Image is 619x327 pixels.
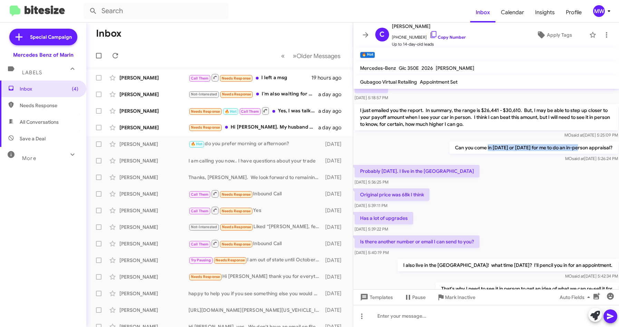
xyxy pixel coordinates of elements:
div: [PERSON_NAME] [119,257,188,264]
div: [URL][DOMAIN_NAME][PERSON_NAME][US_VEHICLE_IDENTIFICATION_NUMBER] [188,307,323,314]
div: MW [593,5,605,17]
div: Inbound Call [188,239,323,248]
div: [PERSON_NAME] [119,91,188,98]
div: [PERSON_NAME] [119,157,188,164]
div: [DATE] [323,157,347,164]
button: Mark Inactive [431,291,481,303]
span: Apply Tags [547,29,572,41]
a: Insights [530,2,560,22]
div: [PERSON_NAME] [119,108,188,114]
span: All Conversations [20,119,59,125]
span: Save a Deal [20,135,46,142]
div: [DATE] [323,174,347,181]
div: a day ago [318,91,347,98]
p: Probably [DATE]. I live in the [GEOGRAPHIC_DATA] [355,165,480,177]
div: [DATE] [323,290,347,297]
span: Needs Response [222,225,251,229]
span: Needs Response [222,92,251,96]
div: [PERSON_NAME] [119,290,188,297]
div: [DATE] [323,273,347,280]
div: [PERSON_NAME] [119,224,188,231]
p: I also live in the [GEOGRAPHIC_DATA]! what time [DATE]? I'll pencil you in for an appointment. [397,259,618,271]
span: Try Pausing [191,258,211,262]
span: Call Them [191,209,209,213]
div: [DATE] [323,141,347,148]
button: Pause [398,291,431,303]
span: Needs Response [222,192,251,197]
button: Previous [277,49,289,63]
div: happy to help you if you see something else you would consider [188,290,323,297]
span: 🔥 Hot [191,142,203,146]
button: Auto Fields [554,291,598,303]
div: Hi [PERSON_NAME] thank you for everything, but we decided to wait. We will reach out to you soon.... [188,273,323,281]
a: Special Campaign [9,29,77,45]
div: [PERSON_NAME] [119,273,188,280]
div: a day ago [318,108,347,114]
span: C [379,29,385,40]
span: Call Them [191,76,209,81]
span: 🔥 Hot [225,109,236,114]
a: Profile [560,2,587,22]
span: Templates [359,291,393,303]
span: Needs Response [191,274,220,279]
span: [DATE] 5:36:25 PM [355,179,388,185]
span: Up to 14-day-old leads [392,41,466,48]
span: Needs Response [222,242,251,246]
div: I left a msg [188,73,311,82]
span: [PERSON_NAME] [392,22,466,30]
div: [DATE] [323,240,347,247]
p: Has a lot of upgrades [355,212,413,224]
small: 🔥 Hot [360,52,375,58]
p: Is there another number or email I can send to you? [355,235,480,248]
span: [PHONE_NUMBER] [392,30,466,41]
span: Gubagoo Virtual Retailing [360,79,417,85]
span: MO [DATE] 5:42:34 PM [565,273,618,279]
span: Pause [412,291,426,303]
span: Needs Response [222,209,251,213]
p: Original price was 68k I think [355,188,429,201]
button: Templates [353,291,398,303]
div: [DATE] [323,257,347,264]
span: [DATE] 5:40:19 PM [355,250,389,255]
span: Call Them [191,192,209,197]
span: (4) [72,85,78,92]
span: Calendar [495,2,530,22]
div: [DATE] [323,307,347,314]
span: Not-Interested [191,225,217,229]
div: Yes [188,206,323,215]
span: Inbox [20,85,78,92]
button: Next [289,49,345,63]
div: Hi [PERSON_NAME]. My husband came by [DATE] to check out the cars on the lot. We are interested i... [188,123,318,131]
div: I am calling you now.. I have questions about your trade [188,157,323,164]
span: Needs Response [191,109,220,114]
div: [PERSON_NAME] [119,174,188,181]
span: Mark Inactive [445,291,475,303]
span: More [22,155,36,161]
span: Appointment Set [420,79,457,85]
div: [DATE] [323,207,347,214]
a: Copy Number [429,35,466,40]
div: do you prefer morning or afternoon? [188,140,323,148]
div: [PERSON_NAME] [119,307,188,314]
div: [PERSON_NAME] [119,190,188,197]
div: Mercedes Benz of Marin [13,52,74,58]
span: » [293,52,297,60]
span: « [281,52,285,60]
span: said at [572,156,584,161]
div: Inbound Call [188,189,323,198]
a: Inbox [470,2,495,22]
p: I just emailed you the report. In summary, the range is $26,441 - $30,610. But, I may be able to ... [355,104,618,130]
div: 19 hours ago [311,74,347,81]
span: Older Messages [297,52,340,60]
span: Needs Response [222,76,251,81]
p: Can you come in [DATE] or [DATE] for me to do an in-person appraisal? [449,141,618,154]
p: That's why I need to see it in person to get an idea of what we can re-sell it for [435,282,618,295]
input: Search [84,3,229,19]
span: Not-Interested [191,92,217,96]
button: MW [587,5,611,17]
span: Special Campaign [30,34,72,40]
div: I'm also waiting for a quote on a Bentley [188,90,318,98]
